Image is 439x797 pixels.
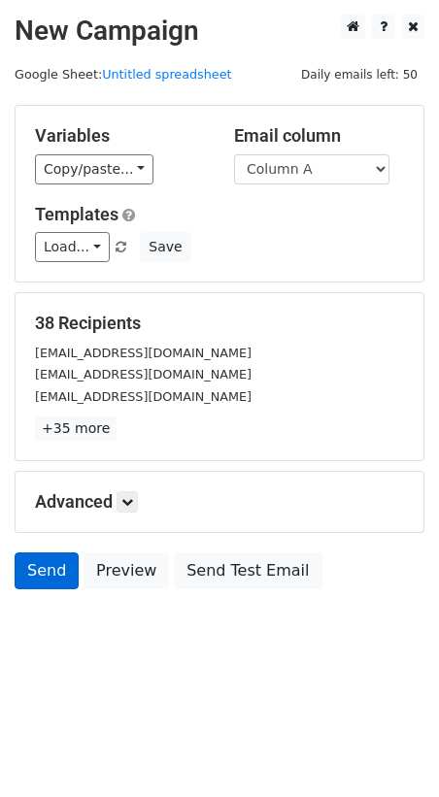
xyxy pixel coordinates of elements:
a: Send Test Email [174,552,321,589]
h5: 38 Recipients [35,313,404,334]
button: Save [140,232,190,262]
h5: Variables [35,125,205,147]
a: Preview [84,552,169,589]
h5: Advanced [35,491,404,513]
h2: New Campaign [15,15,424,48]
a: +35 more [35,416,117,441]
a: Daily emails left: 50 [294,67,424,82]
a: Load... [35,232,110,262]
small: [EMAIL_ADDRESS][DOMAIN_NAME] [35,389,252,404]
small: Google Sheet: [15,67,232,82]
small: [EMAIL_ADDRESS][DOMAIN_NAME] [35,346,252,360]
a: Untitled spreadsheet [102,67,231,82]
span: Daily emails left: 50 [294,64,424,85]
h5: Email column [234,125,404,147]
a: Send [15,552,79,589]
small: [EMAIL_ADDRESS][DOMAIN_NAME] [35,367,252,382]
a: Copy/paste... [35,154,153,184]
iframe: Chat Widget [342,704,439,797]
a: Templates [35,204,118,224]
